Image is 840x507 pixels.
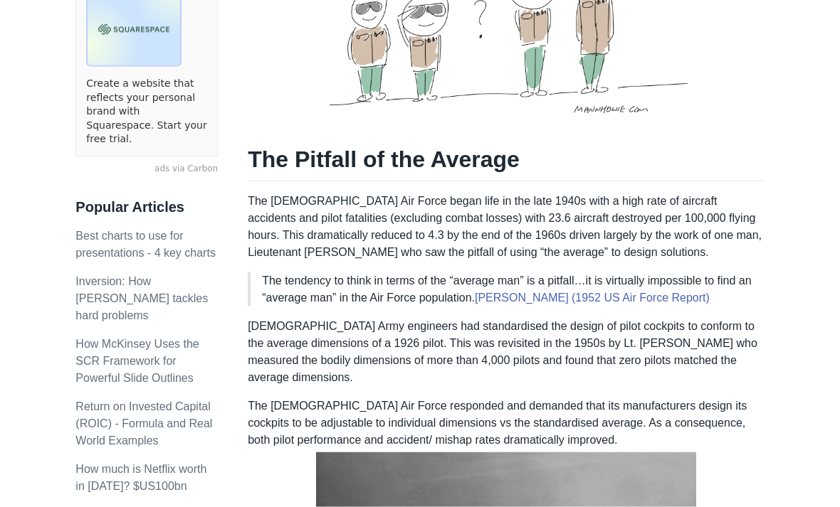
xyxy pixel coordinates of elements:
[75,230,216,259] a: Best charts to use for presentations - 4 key charts
[475,292,710,304] a: [PERSON_NAME] (1952 US Air Force Report)
[75,275,208,321] a: Inversion: How [PERSON_NAME] tackles hard problems
[86,77,207,146] a: Create a website that reflects your personal brand with Squarespace. Start your free trial.
[75,338,199,384] a: How McKinsey Uses the SCR Framework for Powerful Slide Outlines
[75,463,206,492] a: How much is Netflix worth in [DATE]? $US100bn
[75,400,212,447] a: Return on Invested Capital (ROIC) - Formula and Real World Examples
[248,318,764,386] p: [DEMOGRAPHIC_DATA] Army engineers had standardised the design of pilot cockpits to conform to the...
[262,272,752,306] p: The tendency to think in terms of the “average man” is a pitfall…it is virtually impossible to fi...
[248,145,764,181] h1: The Pitfall of the Average
[75,163,218,176] a: ads via Carbon
[248,193,764,261] p: The [DEMOGRAPHIC_DATA] Air Force began life in the late 1940s with a high rate of aircraft accide...
[75,198,218,216] h3: Popular Articles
